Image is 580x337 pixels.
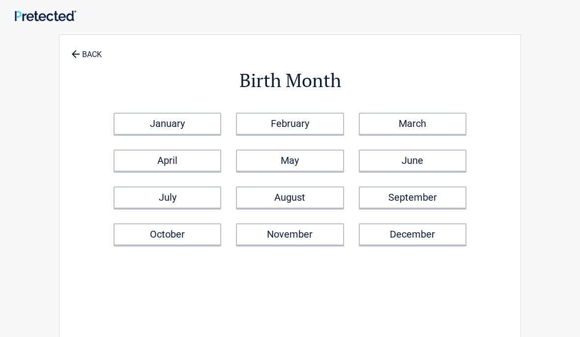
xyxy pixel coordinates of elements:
a: December [359,223,466,245]
a: July [114,186,221,209]
a: October [114,223,221,245]
h2: Birth Month [114,68,466,93]
a: BACK [69,41,104,59]
a: September [359,186,466,209]
a: August [236,186,344,209]
a: November [236,223,344,245]
img: Main Logo [15,10,76,22]
a: March [359,113,466,135]
a: April [114,150,221,172]
a: February [236,113,344,135]
a: January [114,113,221,135]
a: June [359,150,466,172]
a: May [236,150,344,172]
